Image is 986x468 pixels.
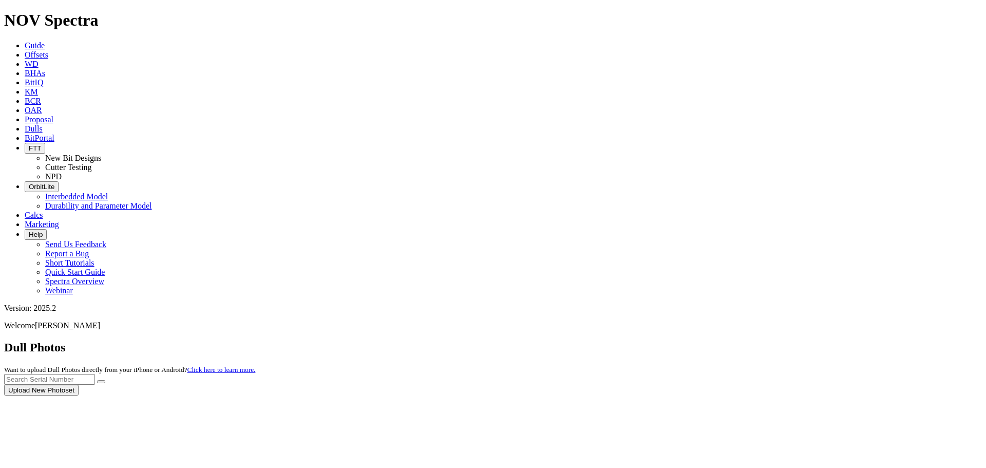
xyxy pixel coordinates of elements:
[45,201,152,210] a: Durability and Parameter Model
[45,258,94,267] a: Short Tutorials
[25,115,53,124] a: Proposal
[29,144,41,152] span: FTT
[4,11,982,30] h1: NOV Spectra
[45,192,108,201] a: Interbedded Model
[29,183,54,191] span: OrbitLite
[4,374,95,385] input: Search Serial Number
[4,341,982,354] h2: Dull Photos
[45,268,105,276] a: Quick Start Guide
[35,321,100,330] span: [PERSON_NAME]
[45,154,101,162] a: New Bit Designs
[25,87,38,96] a: KM
[45,172,62,181] a: NPD
[25,50,48,59] a: Offsets
[45,240,106,249] a: Send Us Feedback
[45,277,104,286] a: Spectra Overview
[25,106,42,115] a: OAR
[45,163,92,172] a: Cutter Testing
[4,385,79,396] button: Upload New Photoset
[187,366,256,373] a: Click here to learn more.
[25,134,54,142] a: BitPortal
[29,231,43,238] span: Help
[25,229,47,240] button: Help
[25,181,59,192] button: OrbitLite
[4,304,982,313] div: Version: 2025.2
[25,60,39,68] a: WD
[25,41,45,50] a: Guide
[4,321,982,330] p: Welcome
[45,249,89,258] a: Report a Bug
[45,286,73,295] a: Webinar
[25,211,43,219] a: Calcs
[4,366,255,373] small: Want to upload Dull Photos directly from your iPhone or Android?
[25,78,43,87] a: BitIQ
[25,220,59,229] a: Marketing
[25,124,43,133] a: Dulls
[25,143,45,154] button: FTT
[25,97,41,105] a: BCR
[25,69,45,78] a: BHAs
